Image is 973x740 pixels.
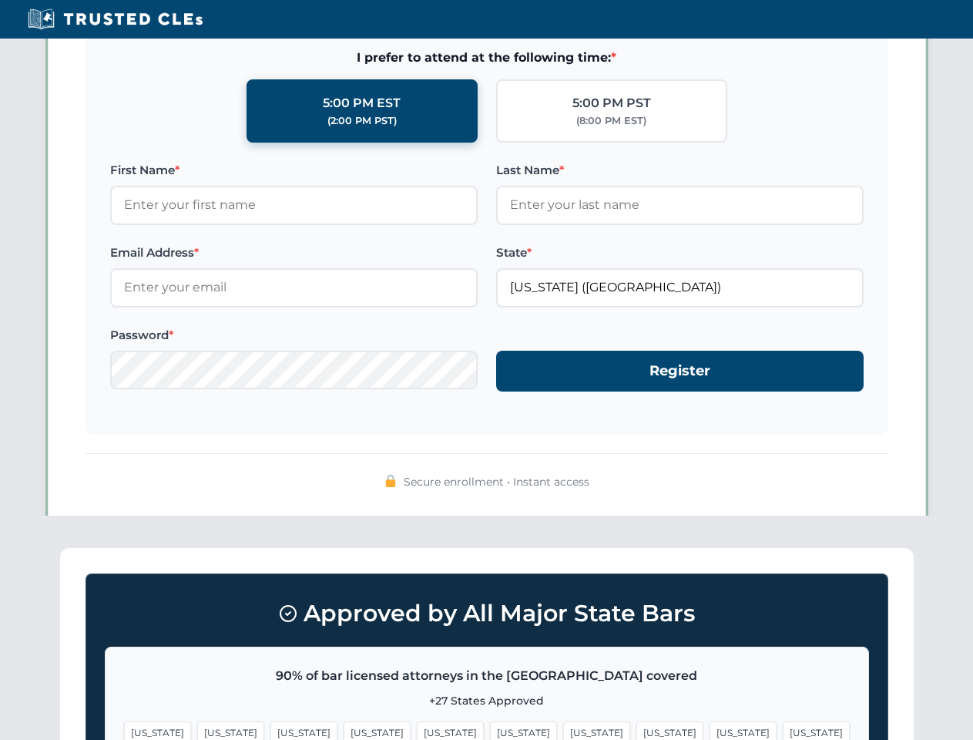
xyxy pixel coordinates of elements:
[105,593,869,634] h3: Approved by All Major State Bars
[496,244,864,262] label: State
[327,113,397,129] div: (2:00 PM PST)
[23,8,207,31] img: Trusted CLEs
[384,475,397,487] img: 🔒
[496,161,864,180] label: Last Name
[323,93,401,113] div: 5:00 PM EST
[572,93,651,113] div: 5:00 PM PST
[110,268,478,307] input: Enter your email
[110,326,478,345] label: Password
[496,186,864,224] input: Enter your last name
[404,473,589,490] span: Secure enrollment • Instant access
[124,692,850,709] p: +27 States Approved
[496,268,864,307] input: Florida (FL)
[496,351,864,392] button: Register
[110,161,478,180] label: First Name
[110,48,864,68] span: I prefer to attend at the following time:
[124,666,850,686] p: 90% of bar licensed attorneys in the [GEOGRAPHIC_DATA] covered
[110,186,478,224] input: Enter your first name
[576,113,646,129] div: (8:00 PM EST)
[110,244,478,262] label: Email Address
